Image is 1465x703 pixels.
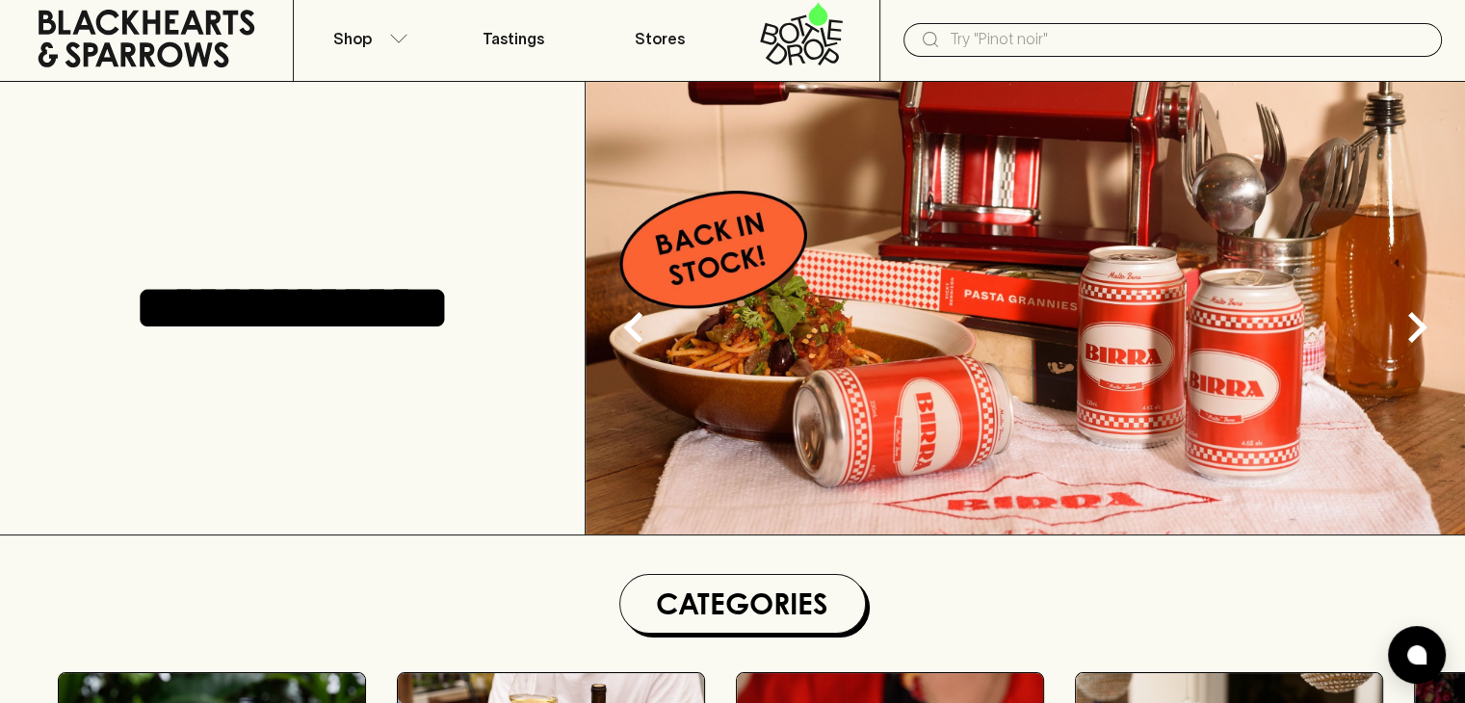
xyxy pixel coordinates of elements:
[950,24,1426,55] input: Try "Pinot noir"
[483,27,544,50] p: Tastings
[628,583,857,625] h1: Categories
[595,289,672,366] button: Previous
[1407,645,1426,664] img: bubble-icon
[1378,289,1455,366] button: Next
[586,82,1465,534] img: optimise
[635,27,685,50] p: Stores
[333,27,372,50] p: Shop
